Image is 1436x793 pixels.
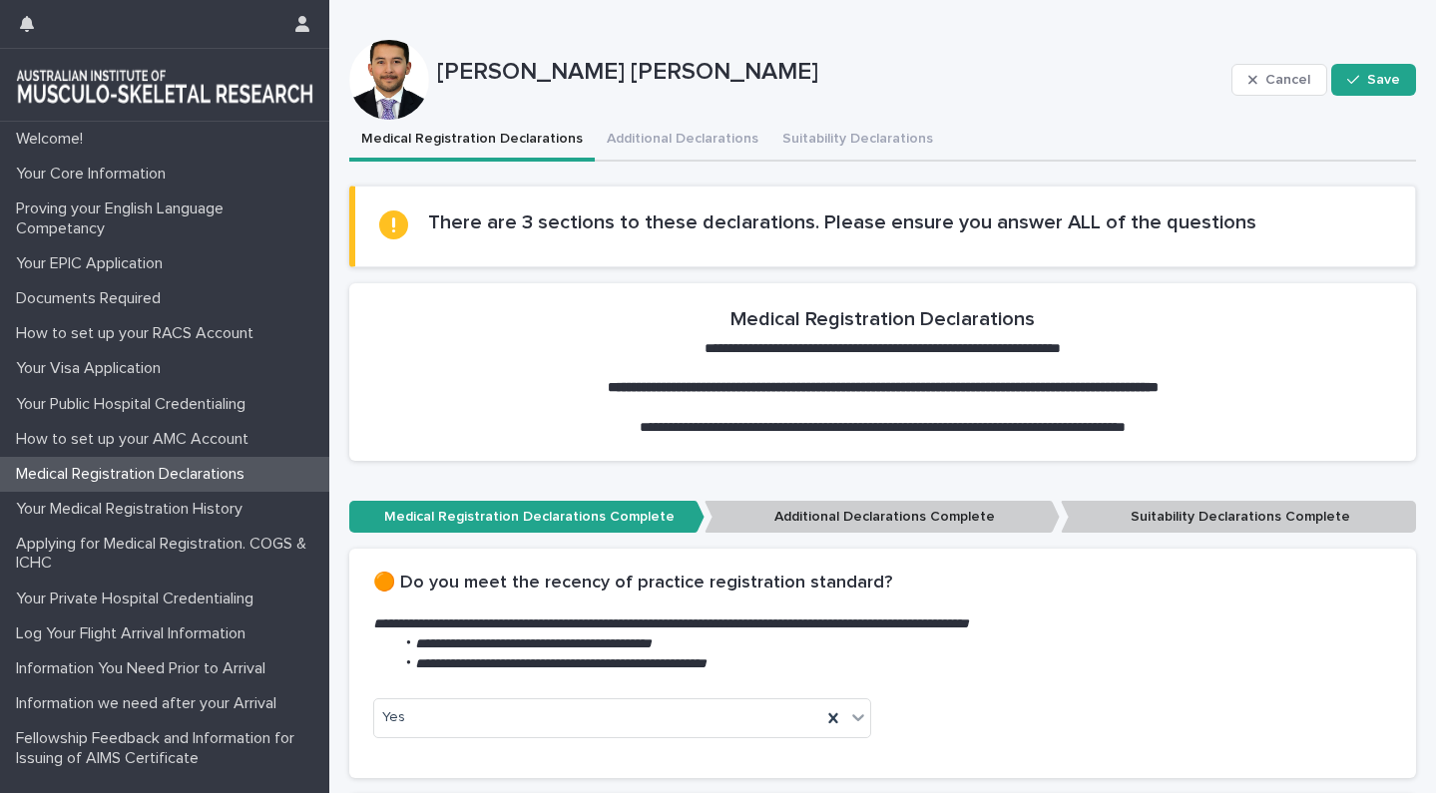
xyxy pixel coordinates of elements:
p: Fellowship Feedback and Information for Issuing of AIMS Certificate [8,729,329,767]
p: Your EPIC Application [8,254,179,273]
p: Suitability Declarations Complete [1061,501,1416,534]
p: How to set up your AMC Account [8,430,264,449]
span: Cancel [1265,73,1310,87]
button: Medical Registration Declarations [349,120,595,162]
h2: 🟠 Do you meet the recency of practice registration standard? [373,573,892,595]
p: Your Visa Application [8,359,177,378]
p: Applying for Medical Registration. COGS & ICHC [8,535,329,573]
span: Save [1367,73,1400,87]
h2: Medical Registration Declarations [730,307,1035,331]
p: Your Public Hospital Credentialing [8,395,261,414]
p: Your Medical Registration History [8,500,258,519]
h2: There are 3 sections to these declarations. Please ensure you answer ALL of the questions [428,210,1256,234]
span: Yes [382,707,405,728]
p: Log Your Flight Arrival Information [8,624,261,643]
p: Additional Declarations Complete [705,501,1060,534]
p: Information we need after your Arrival [8,694,292,713]
p: How to set up your RACS Account [8,324,269,343]
button: Additional Declarations [595,120,770,162]
img: 1xcjEmqDTcmQhduivVBy [16,65,313,105]
p: Welcome! [8,130,99,149]
p: Medical Registration Declarations Complete [349,501,705,534]
p: Medical Registration Declarations [8,465,260,484]
button: Suitability Declarations [770,120,945,162]
p: Information You Need Prior to Arrival [8,659,281,678]
p: Proving your English Language Competancy [8,199,329,237]
button: Cancel [1231,64,1327,96]
button: Save [1331,64,1416,96]
p: Your Core Information [8,165,182,184]
p: Documents Required [8,289,177,308]
p: [PERSON_NAME] [PERSON_NAME] [437,58,1223,87]
p: Your Private Hospital Credentialing [8,590,269,608]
